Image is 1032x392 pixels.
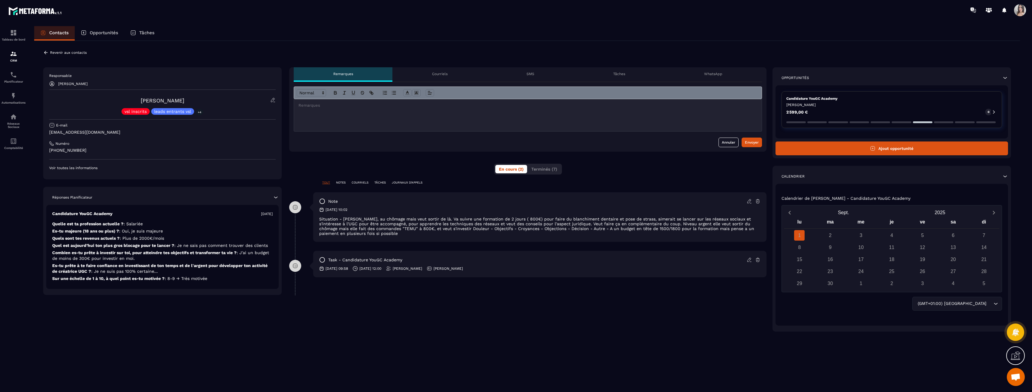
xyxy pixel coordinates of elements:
[886,230,897,241] div: 4
[336,181,346,185] p: NOTES
[10,113,17,120] img: social-network
[916,300,988,307] span: (GMT+01:00) [GEOGRAPHIC_DATA]
[49,30,69,35] p: Contacts
[917,230,928,241] div: 5
[886,242,897,253] div: 11
[1,146,25,150] p: Comptabilité
[912,297,1002,311] div: Search for option
[784,218,815,228] div: lu
[979,242,989,253] div: 14
[856,230,866,241] div: 3
[432,71,448,76] p: Courriels
[917,278,928,289] div: 3
[52,276,273,281] p: Sur une échelle de 1 à 10, à quel point es-tu motivée ?
[322,181,330,185] p: TOUT
[120,236,164,241] span: : Plus de 2000€/mois
[393,266,422,271] p: [PERSON_NAME]
[50,50,87,55] p: Revenir aux contacts
[856,254,866,265] div: 17
[325,266,348,271] p: [DATE] 09:58
[775,141,1008,155] button: Ajout opportunité
[784,208,795,217] button: Previous month
[528,165,561,173] button: Terminés (7)
[433,266,463,271] p: [PERSON_NAME]
[856,242,866,253] div: 10
[907,218,938,228] div: ve
[979,278,989,289] div: 5
[10,29,17,36] img: formation
[10,92,17,99] img: automations
[52,236,273,241] p: Quels sont tes revenus actuels ?
[196,109,203,115] p: +4
[1,122,25,129] p: Réseaux Sociaux
[49,147,276,153] p: [PHONE_NUMBER]
[49,166,276,170] p: Voir toutes les informations
[781,196,910,201] p: Calendrier de [PERSON_NAME] - Candidature YouGC Academy
[333,71,353,76] p: Remarques
[1,46,25,67] a: formationformationCRM
[49,73,276,78] p: Responsable
[328,257,402,263] p: task - Candidature YouGC Academy
[352,181,368,185] p: COURRIELS
[886,266,897,277] div: 25
[154,109,191,114] p: leads entrants vsl
[174,243,268,248] span: : Je ne sais pas comment trouver des clients
[781,174,805,179] p: Calendrier
[1,59,25,62] p: CRM
[794,278,805,289] div: 29
[825,242,835,253] div: 9
[531,167,557,172] span: Terminés (7)
[784,218,999,289] div: Calendar wrapper
[876,218,907,228] div: je
[825,278,835,289] div: 30
[119,229,163,233] span: : Oui, je suis majeure
[988,110,989,114] p: 0
[856,266,866,277] div: 24
[704,71,722,76] p: WhatsApp
[948,254,958,265] div: 20
[56,123,67,128] p: E-mail
[948,266,958,277] div: 27
[948,242,958,253] div: 13
[825,254,835,265] div: 16
[1007,368,1025,386] a: Ouvrir le chat
[979,230,989,241] div: 7
[124,109,147,114] p: vsl inscrits
[359,266,381,271] p: [DATE] 12:00
[794,242,805,253] div: 8
[1,25,25,46] a: formationformationTableau de bord
[49,129,276,135] p: [EMAIL_ADDRESS][DOMAIN_NAME]
[1,38,25,41] p: Tableau de bord
[745,139,759,145] div: Envoyer
[1,88,25,109] a: automationsautomationsAutomatisations
[52,195,92,200] p: Réponses Planificateur
[52,221,273,227] p: Quelle est ta profession actuelle ?
[784,230,999,289] div: Calendar days
[613,71,625,76] p: Tâches
[1,80,25,83] p: Planificateur
[917,242,928,253] div: 12
[815,218,845,228] div: ma
[124,26,160,41] a: Tâches
[52,250,273,261] p: Combien es-tu prête à investir sur toi, pour atteindre tes objectifs et transformer ta vie ?
[786,96,997,101] p: Candidature YouGC Academy
[52,211,112,217] p: Candidature YouGC Academy
[718,138,739,147] button: Annuler
[52,263,273,274] p: Es-tu prête à te faire confiance en investissant de ton temps et de l'argent pour développer ton ...
[52,228,273,234] p: Es-tu majeure (18 ans ou plus) ?
[794,266,805,277] div: 22
[795,207,892,218] button: Open months overlay
[526,71,534,76] p: SMS
[856,278,866,289] div: 1
[261,211,273,216] p: [DATE]
[892,207,988,218] button: Open years overlay
[781,75,809,80] p: Opportunités
[1,67,25,88] a: schedulerschedulerPlanificateur
[10,50,17,57] img: formation
[969,218,999,228] div: di
[34,26,75,41] a: Contacts
[938,218,968,228] div: sa
[917,266,928,277] div: 26
[328,199,338,204] p: note
[124,221,143,226] span: : Salariée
